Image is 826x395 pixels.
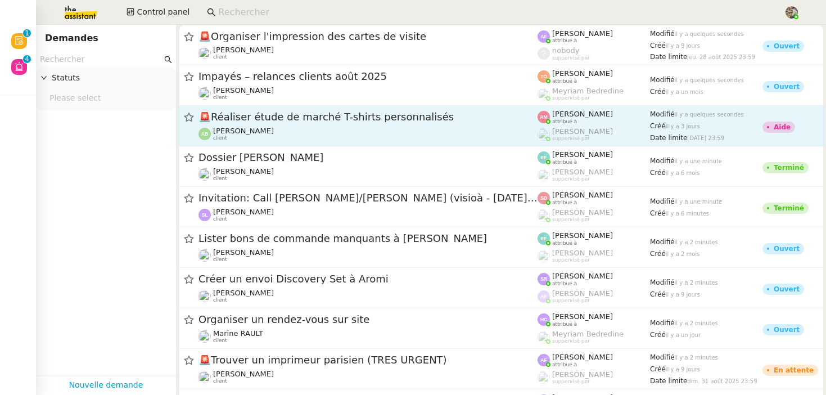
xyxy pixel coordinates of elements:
[198,290,211,302] img: users%2Fjeuj7FhI7bYLyCU6UIN9LElSS4x1%2Favatar%2F1678820456145.jpeg
[538,30,550,43] img: svg
[552,55,590,61] span: suppervisé par
[538,312,650,327] app-user-label: attribué à
[45,30,98,46] nz-page-header-title: Demandes
[198,30,211,42] span: 🚨
[538,88,550,100] img: users%2FaellJyylmXSg4jqeVbanehhyYJm1%2Favatar%2Fprofile-pic%20(4).png
[213,257,227,263] span: client
[198,315,538,325] span: Organiser un rendez-vous sur site
[198,127,538,141] app-user-detailed-label: client
[552,136,590,142] span: suppervisé par
[198,167,538,182] app-user-detailed-label: client
[538,249,650,263] app-user-label: suppervisé par
[552,87,624,95] span: Meyriam Bedredine
[552,249,613,257] span: [PERSON_NAME]
[538,289,650,304] app-user-label: suppervisé par
[137,6,189,19] span: Control panel
[538,150,650,165] app-user-label: attribué à
[198,128,211,140] img: svg
[650,110,675,118] span: Modifié
[666,123,700,129] span: il y a 3 jours
[52,71,171,84] span: Statuts
[675,199,722,205] span: il y a une minute
[538,273,550,285] img: svg
[213,378,227,384] span: client
[218,5,773,20] input: Rechercher
[538,151,550,164] img: svg
[666,366,700,372] span: il y a 9 jours
[538,209,550,222] img: users%2FoFdbodQ3TgNoWt9kP3GXAs5oaCq1%2Favatar%2Fprofile-pic.png
[198,370,538,384] app-user-detailed-label: client
[552,312,613,321] span: [PERSON_NAME]
[552,78,577,84] span: attribué à
[675,354,718,361] span: il y a 2 minutes
[538,70,550,83] img: svg
[650,331,666,339] span: Créé
[213,95,227,101] span: client
[198,32,538,42] span: Organiser l'impression des cartes de visite
[650,30,675,38] span: Modifié
[538,169,550,181] img: users%2FyQfMwtYgTqhRP2YHWHmG2s2LYaD3%2Favatar%2Fprofile-pic.png
[786,6,798,19] img: 388bd129-7e3b-4cb1-84b4-92a3d763e9b7
[552,150,613,159] span: [PERSON_NAME]
[538,29,650,44] app-user-label: attribué à
[538,46,650,61] app-user-label: suppervisé par
[650,157,675,165] span: Modifié
[675,111,744,118] span: il y a quelques secondes
[666,251,700,257] span: il y a 2 mois
[675,239,718,245] span: il y a 2 minutes
[650,88,666,96] span: Créé
[650,250,666,258] span: Créé
[552,257,590,263] span: suppervisé par
[213,329,263,338] span: Marine RAULT
[552,330,624,338] span: Meyriam Bedredine
[198,47,211,59] img: users%2Fjeuj7FhI7bYLyCU6UIN9LElSS4x1%2Favatar%2F1678820456145.jpeg
[650,76,675,84] span: Modifié
[552,240,577,246] span: attribué à
[552,272,613,280] span: [PERSON_NAME]
[198,355,538,365] span: Trouver un imprimeur parisien (TRES URGENT)
[213,370,274,378] span: [PERSON_NAME]
[23,55,31,63] nz-badge-sup: 4
[675,31,744,37] span: il y a quelques secondes
[666,332,701,338] span: il y a un jour
[774,367,814,374] div: En attente
[675,320,718,326] span: il y a 2 minutes
[552,217,590,223] span: suppervisé par
[36,67,176,89] div: Statuts
[650,53,687,61] span: Date limite
[69,379,143,392] a: Nouvelle demande
[198,249,211,262] img: users%2FSg6jQljroSUGpSfKFUOPmUmNaZ23%2Favatar%2FUntitled.png
[552,231,613,240] span: [PERSON_NAME]
[552,95,590,101] span: suppervisé par
[666,43,700,49] span: il y a 9 jours
[198,168,211,181] img: users%2FSg6jQljroSUGpSfKFUOPmUmNaZ23%2Favatar%2FUntitled.png
[687,378,757,384] span: dim. 31 août 2025 23:59
[552,362,577,368] span: attribué à
[538,250,550,262] img: users%2FyQfMwtYgTqhRP2YHWHmG2s2LYaD3%2Favatar%2Fprofile-pic.png
[538,354,550,366] img: svg
[213,54,227,60] span: client
[552,353,613,361] span: [PERSON_NAME]
[552,200,577,206] span: attribué à
[538,111,550,123] img: svg
[774,43,800,50] div: Ouvert
[198,209,211,221] img: svg
[538,353,650,367] app-user-label: attribué à
[650,377,687,385] span: Date limite
[675,158,722,164] span: il y a une minute
[650,365,666,373] span: Créé
[213,338,227,344] span: client
[213,46,274,54] span: [PERSON_NAME]
[552,379,590,385] span: suppervisé par
[666,291,700,298] span: il y a 9 jours
[198,354,211,366] span: 🚨
[538,313,550,326] img: svg
[213,135,227,141] span: client
[687,135,724,141] span: [DATE] 23:59
[552,159,577,165] span: attribué à
[198,71,538,82] span: Impayés – relances clients août 2025
[650,279,675,286] span: Modifié
[213,289,274,297] span: [PERSON_NAME]
[538,69,650,84] app-user-label: attribué à
[552,168,613,176] span: [PERSON_NAME]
